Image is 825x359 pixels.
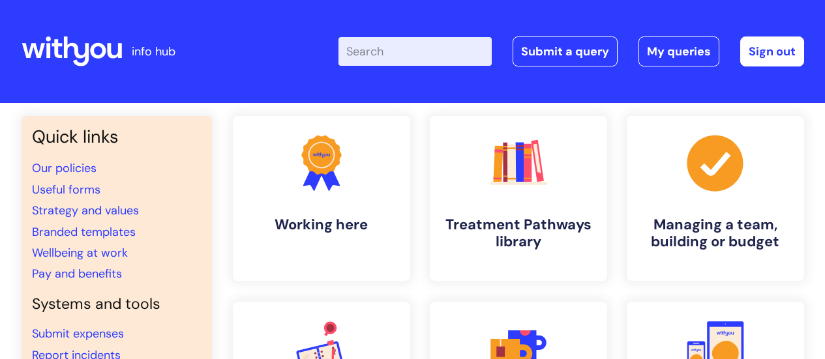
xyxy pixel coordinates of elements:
h4: Managing a team, building or budget [637,216,794,251]
a: Submit expenses [32,326,124,341]
a: Managing a team, building or budget [627,116,804,281]
a: Useful forms [32,182,100,197]
a: Submit a query [513,36,618,66]
a: Working here [233,116,410,281]
a: Strategy and values [32,203,139,218]
a: Wellbeing at work [32,245,128,261]
a: My queries [638,36,719,66]
h4: Working here [243,216,400,233]
h4: Treatment Pathways library [440,216,597,251]
a: Our policies [32,160,97,176]
a: Treatment Pathways library [430,116,607,281]
a: Sign out [740,36,804,66]
h3: Quick links [32,126,202,147]
input: Search [338,37,492,66]
p: info hub [132,41,175,62]
a: Branded templates [32,224,136,240]
h4: Systems and tools [32,295,202,313]
a: Pay and benefits [32,266,122,281]
div: | - [338,36,804,66]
